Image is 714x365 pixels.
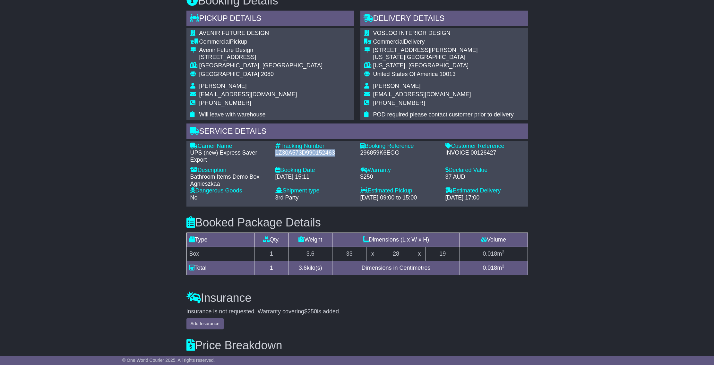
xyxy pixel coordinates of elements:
td: m [460,261,528,275]
div: Avenir Future Design [199,47,323,54]
div: [STREET_ADDRESS][PERSON_NAME] [373,47,514,54]
td: m [460,247,528,261]
sup: 3 [502,264,504,268]
td: x [413,247,426,261]
span: AVENIR FUTURE DESIGN [199,30,269,36]
div: Delivery [373,38,514,46]
div: 1Z30A573D990152463 [275,149,354,157]
td: x [366,247,379,261]
span: [PHONE_NUMBER] [199,100,251,106]
div: Pickup [199,38,323,46]
span: Commercial [373,38,404,45]
span: [PERSON_NAME] [373,83,421,89]
div: $250 [360,174,439,181]
td: 1 [254,247,288,261]
div: 296859K6EGG [360,149,439,157]
div: Warranty [360,167,439,174]
span: 10013 [440,71,456,77]
span: © One World Courier 2025. All rights reserved. [122,358,215,363]
td: 3.6 [288,247,332,261]
div: 37 AUD [445,174,524,181]
div: Pickup Details [186,11,354,28]
div: Bathroom Items Demo Box Agnieszkaa [190,174,269,187]
td: Dimensions (L x W x H) [332,233,460,247]
div: Carrier Name [190,143,269,150]
div: [DATE] 15:11 [275,174,354,181]
div: Booking Date [275,167,354,174]
td: Total [186,261,254,275]
span: United States Of America [373,71,438,77]
td: Type [186,233,254,247]
span: [PERSON_NAME] [199,83,247,89]
div: Tracking Number [275,143,354,150]
div: [GEOGRAPHIC_DATA], [GEOGRAPHIC_DATA] [199,62,323,69]
span: POD required please contact customer prior to delivery [373,111,514,118]
div: Description [190,167,269,174]
div: Shipment type [275,187,354,194]
div: Service Details [186,123,528,141]
td: kilo(s) [288,261,332,275]
span: VOSLOO INTERIOR DESIGN [373,30,451,36]
div: Customer Reference [445,143,524,150]
div: [US_STATE], [GEOGRAPHIC_DATA] [373,62,514,69]
sup: 3 [502,250,504,254]
span: 3.6 [299,265,307,271]
div: Estimated Pickup [360,187,439,194]
span: Will leave with warehouse [199,111,266,118]
div: [STREET_ADDRESS] [199,54,323,61]
span: $250 [304,308,317,315]
td: 1 [254,261,288,275]
div: [DATE] 17:00 [445,194,524,201]
span: 2080 [261,71,274,77]
td: 28 [379,247,413,261]
span: [GEOGRAPHIC_DATA] [199,71,259,77]
span: [EMAIL_ADDRESS][DOMAIN_NAME] [199,91,297,98]
div: Delivery Details [360,11,528,28]
span: 3rd Party [275,194,299,201]
div: [DATE] 09:00 to 15:00 [360,194,439,201]
h3: Price Breakdown [186,339,528,352]
span: No [190,194,198,201]
td: 33 [332,247,366,261]
span: [EMAIL_ADDRESS][DOMAIN_NAME] [373,91,471,98]
td: Volume [460,233,528,247]
div: UPS (new) Express Saver Export [190,149,269,163]
span: 0.018 [483,265,497,271]
div: [US_STATE][GEOGRAPHIC_DATA] [373,54,514,61]
div: Declared Value [445,167,524,174]
h3: Insurance [186,292,528,304]
td: Weight [288,233,332,247]
div: INVOICE 00126427 [445,149,524,157]
div: Estimated Delivery [445,187,524,194]
td: 19 [426,247,460,261]
td: Box [186,247,254,261]
div: Insurance is not requested. Warranty covering is added. [186,308,528,315]
td: Dimensions in Centimetres [332,261,460,275]
div: Booking Reference [360,143,439,150]
span: [PHONE_NUMBER] [373,100,425,106]
h3: Booked Package Details [186,216,528,229]
button: Add Insurance [186,318,224,329]
td: Qty. [254,233,288,247]
div: Dangerous Goods [190,187,269,194]
span: Commercial [199,38,230,45]
span: 0.018 [483,250,497,257]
